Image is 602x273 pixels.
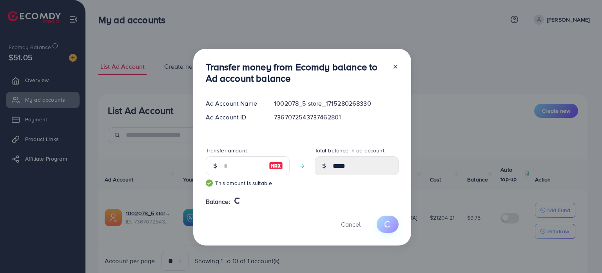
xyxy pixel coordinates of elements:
div: Ad Account Name [199,99,268,108]
h3: Transfer money from Ecomdy balance to Ad account balance [206,61,386,84]
small: This amount is suitable [206,179,290,187]
iframe: Chat [569,238,596,267]
div: 7367072543737462801 [268,113,404,122]
img: guide [206,180,213,187]
div: Ad Account ID [199,113,268,122]
label: Transfer amount [206,147,247,154]
div: 1002078_5 store_1715280268330 [268,99,404,108]
label: Total balance in ad account [315,147,384,154]
img: image [269,161,283,170]
span: Balance: [206,197,230,206]
span: Cancel [341,220,361,229]
button: Cancel [331,216,370,233]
